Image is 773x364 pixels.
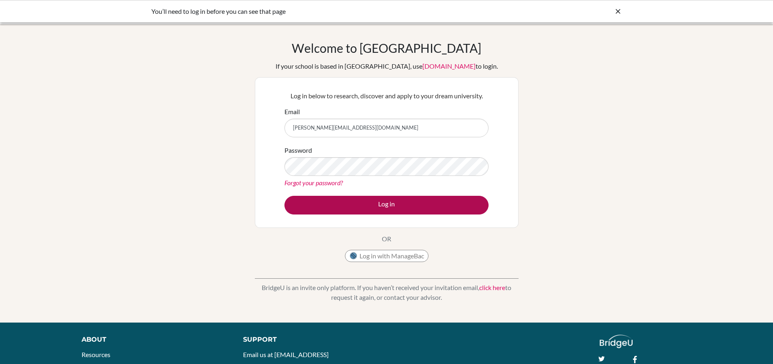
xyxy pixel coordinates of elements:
[284,91,489,101] p: Log in below to research, discover and apply to your dream university.
[382,234,391,244] p: OR
[276,61,498,71] div: If your school is based in [GEOGRAPHIC_DATA], use to login.
[82,335,225,344] div: About
[292,41,481,55] h1: Welcome to [GEOGRAPHIC_DATA]
[284,179,343,186] a: Forgot your password?
[255,283,519,302] p: BridgeU is an invite only platform. If you haven’t received your invitation email, to request it ...
[151,6,500,16] div: You’ll need to log in before you can see that page
[600,335,633,348] img: logo_white@2x-f4f0deed5e89b7ecb1c2cc34c3e3d731f90f0f143d5ea2071677605dd97b5244.png
[284,196,489,214] button: Log in
[345,250,428,262] button: Log in with ManageBac
[82,351,110,358] a: Resources
[479,284,505,291] a: click here
[243,335,377,344] div: Support
[422,62,476,70] a: [DOMAIN_NAME]
[284,145,312,155] label: Password
[284,107,300,117] label: Email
